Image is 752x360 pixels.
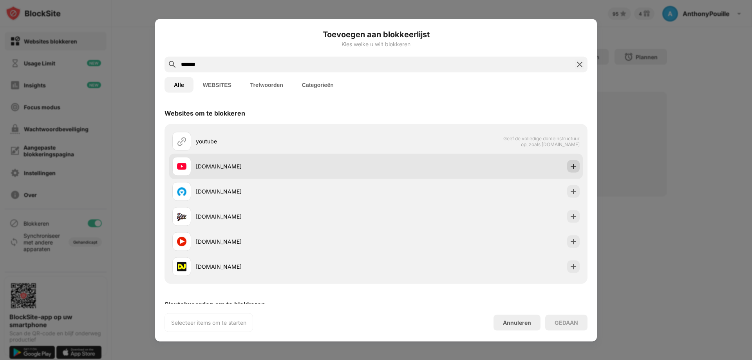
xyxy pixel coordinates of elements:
[193,77,241,92] button: WEBSITES
[171,318,246,326] div: Selecteer items om te starten
[196,162,376,170] div: [DOMAIN_NAME]
[164,41,587,47] div: Kies welke u wilt blokkeren
[177,161,186,171] img: favicons
[196,212,376,221] div: [DOMAIN_NAME]
[164,28,587,40] h6: Toevoegen aan blokkeerlijst
[168,60,177,69] img: search.svg
[177,186,186,196] img: favicons
[555,319,578,326] div: GEDAAN
[177,262,186,271] img: favicons
[575,60,584,69] img: search-close
[196,262,376,271] div: [DOMAIN_NAME]
[196,187,376,195] div: [DOMAIN_NAME]
[499,135,580,147] span: Geef de volledige domeinstructuur op, zoals [DOMAIN_NAME]
[177,212,186,221] img: favicons
[196,237,376,246] div: [DOMAIN_NAME]
[177,136,186,146] img: url.svg
[241,77,293,92] button: Trefwoorden
[177,237,186,246] img: favicons
[293,77,343,92] button: Categorieën
[164,109,245,117] div: Websites om te blokkeren
[196,137,376,145] div: youtube
[164,77,193,92] button: Alle
[164,300,265,308] div: Sleutelwoorden om te blokkeren
[503,319,531,326] div: Annuleren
